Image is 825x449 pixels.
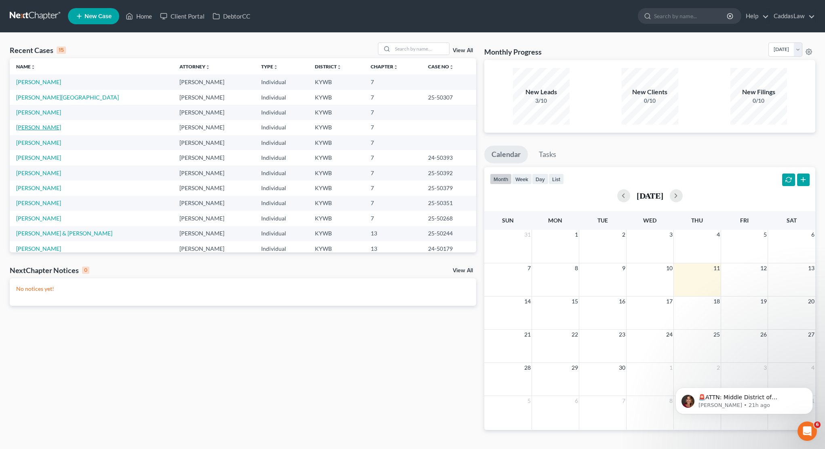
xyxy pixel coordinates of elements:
span: 2 [716,363,721,373]
div: Recent Cases [10,45,66,55]
td: Individual [255,105,308,120]
button: week [512,174,532,184]
span: Mon [548,217,562,224]
span: 7 [621,396,626,406]
td: 7 [364,120,421,135]
span: 18 [713,297,721,306]
td: 25-50244 [422,226,477,241]
div: 0/10 [730,97,787,105]
td: Individual [255,74,308,89]
td: 13 [364,241,421,256]
a: [PERSON_NAME] [16,109,61,116]
span: 10 [665,263,673,273]
span: 4 [810,363,815,373]
a: [PERSON_NAME] [16,215,61,222]
input: Search by name... [392,43,449,55]
span: 7 [527,263,532,273]
a: Chapterunfold_more [371,64,398,70]
td: 7 [364,135,421,150]
span: 1 [669,363,673,373]
td: [PERSON_NAME] [173,74,255,89]
span: 12 [760,263,768,273]
i: unfold_more [205,65,210,70]
div: 0/10 [622,97,678,105]
td: KYWB [308,241,364,256]
div: New Leads [513,87,570,97]
span: 24 [665,330,673,339]
a: Calendar [484,146,528,163]
td: KYWB [308,211,364,226]
div: 3/10 [513,97,570,105]
span: Thu [691,217,703,224]
span: 1 [574,230,579,239]
a: Attorneyunfold_more [179,64,210,70]
span: 3 [669,230,673,239]
td: KYWB [308,150,364,165]
span: Tue [597,217,608,224]
iframe: Intercom notifications message [663,371,825,427]
td: [PERSON_NAME] [173,135,255,150]
td: 7 [364,165,421,180]
td: KYWB [308,165,364,180]
i: unfold_more [393,65,398,70]
span: 29 [571,363,579,373]
div: NextChapter Notices [10,265,89,275]
span: 15 [571,297,579,306]
span: 22 [571,330,579,339]
td: KYWB [308,196,364,211]
div: New Clients [622,87,678,97]
i: unfold_more [337,65,342,70]
td: [PERSON_NAME] [173,211,255,226]
span: 8 [574,263,579,273]
span: 14 [523,297,532,306]
span: 30 [618,363,626,373]
a: [PERSON_NAME] & [PERSON_NAME] [16,230,112,237]
a: [PERSON_NAME] [16,124,61,131]
span: 4 [716,230,721,239]
span: 6 [574,396,579,406]
a: [PERSON_NAME] [16,245,61,252]
a: [PERSON_NAME] [16,139,61,146]
a: Case Nounfold_more [428,64,454,70]
h2: [DATE] [637,191,663,200]
td: Individual [255,211,308,226]
td: [PERSON_NAME] [173,165,255,180]
span: 19 [760,297,768,306]
td: 24-50179 [422,241,477,256]
td: [PERSON_NAME] [173,105,255,120]
span: 21 [523,330,532,339]
i: unfold_more [273,65,278,70]
a: View All [453,268,473,273]
td: Individual [255,135,308,150]
a: Home [122,9,156,23]
td: 7 [364,211,421,226]
td: 7 [364,180,421,195]
span: 20 [807,297,815,306]
td: KYWB [308,105,364,120]
a: CaddasLaw [770,9,815,23]
button: month [490,174,512,184]
span: Sun [502,217,514,224]
a: Districtunfold_more [315,64,342,70]
td: KYWB [308,90,364,105]
td: KYWB [308,135,364,150]
a: Help [742,9,769,23]
span: 17 [665,297,673,306]
div: New Filings [730,87,787,97]
span: 5 [527,396,532,406]
span: 28 [523,363,532,373]
td: [PERSON_NAME] [173,180,255,195]
i: unfold_more [449,65,454,70]
td: KYWB [308,180,364,195]
a: [PERSON_NAME] [16,199,61,206]
td: 24-50393 [422,150,477,165]
td: 7 [364,105,421,120]
td: Individual [255,150,308,165]
span: 16 [618,297,626,306]
div: 0 [82,267,89,274]
span: 23 [618,330,626,339]
span: 2 [621,230,626,239]
td: [PERSON_NAME] [173,90,255,105]
a: [PERSON_NAME] [16,78,61,85]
